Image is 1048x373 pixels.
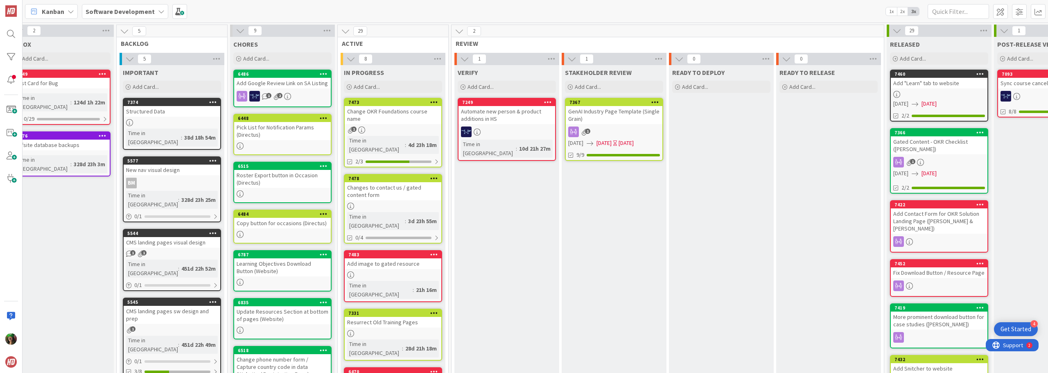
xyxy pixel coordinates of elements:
input: Quick Filter... [928,4,989,19]
span: : [413,285,414,294]
a: 5577New nav visual designBMTime in [GEOGRAPHIC_DATA]:328d 23h 25m0/1 [123,156,221,222]
div: 6835 [234,299,331,306]
div: Time in [GEOGRAPHIC_DATA] [126,191,178,209]
a: 7374Structured DataTime in [GEOGRAPHIC_DATA]:38d 18h 54m [123,98,221,150]
a: 7452Fix Download Button / Resource Page [890,259,988,297]
div: Time in [GEOGRAPHIC_DATA] [16,155,70,173]
span: 1 [266,93,271,98]
div: 7460 [894,71,987,77]
div: 5545CMS landing pages sw design and prep [124,298,220,324]
div: 5544CMS landing pages visual design [124,230,220,248]
div: Learning Objectives Download Button (Website) [234,258,331,276]
div: 6484 [238,211,331,217]
a: 7249Automate new person & product additions in HSMHTime in [GEOGRAPHIC_DATA]:10d 21h 27m [458,98,556,161]
span: Add Card... [354,83,380,90]
div: 5577 [127,158,220,164]
div: 6515 [234,163,331,170]
div: Roster Export button in Occasion (Directus) [234,170,331,188]
a: 7419More prominent download button for case studies ([PERSON_NAME]) [890,303,988,348]
div: Resurrect Old Training Pages [345,317,441,328]
div: 21h 16m [414,285,439,294]
a: 6376Offsite database backupsTime in [GEOGRAPHIC_DATA]:328d 23h 3m [12,131,111,176]
div: 38d 18h 54m [182,133,218,142]
a: 7460Add "Learn" tab to website[DATE][DATE]2/2 [890,70,988,122]
b: Software Development [86,7,155,16]
div: 7331Resurrect Old Training Pages [345,310,441,328]
span: VERIFY [458,68,478,77]
div: Time in [GEOGRAPHIC_DATA] [126,260,178,278]
span: : [516,144,517,153]
div: 7149 [13,70,110,78]
div: BM [126,178,137,188]
div: 0/1 [124,280,220,290]
span: Support [17,1,37,11]
span: 29 [353,26,367,36]
div: 7452Fix Download Button / Resource Page [891,260,987,278]
div: 7483Add image to gated resource [345,251,441,269]
div: 7149Test Card for Bug [13,70,110,88]
span: 0/29 [24,115,34,123]
div: 7422 [891,201,987,208]
div: Change OKR Foundations course name [345,106,441,124]
div: 10d 21h 27m [517,144,553,153]
div: 7331 [345,310,441,317]
span: BACKLOG [121,39,217,47]
div: 28d 21h 18m [403,344,439,353]
span: 1 [472,54,486,64]
a: 7149Test Card for BugTime in [GEOGRAPHIC_DATA]:124d 1h 22m0/29 [12,70,111,125]
div: 7367GenAI Industry Page Template (Single Grain) [566,99,662,124]
div: 2 [43,3,45,10]
div: Get Started [1001,325,1031,333]
div: CMS landing pages sw design and prep [124,306,220,324]
div: 7249 [462,99,555,105]
div: 7366 [894,130,987,136]
a: 6787Learning Objectives Download Button (Website) [233,250,332,292]
div: 6376 [13,132,110,140]
div: 6376 [17,133,110,139]
div: 6835 [238,300,331,305]
span: Add Card... [682,83,708,90]
div: 7419 [894,305,987,311]
span: 29 [905,26,919,36]
span: 0 [687,54,701,64]
div: 0/1 [124,211,220,222]
span: 1 [130,250,136,255]
span: IMPORTANT [123,68,158,77]
span: READY TO DEPLOY [672,68,725,77]
span: [DATE] [893,169,908,178]
span: 2/2 [901,111,909,120]
div: 7460 [891,70,987,78]
span: : [178,264,179,273]
div: 7249 [458,99,555,106]
div: 7478Changes to contact us / gated content form [345,175,441,200]
span: : [405,140,406,149]
div: Structured Data [124,106,220,117]
div: Open Get Started checklist, remaining modules: 4 [994,322,1038,336]
div: MH [458,127,555,137]
div: 451d 22h 52m [179,264,218,273]
div: Update Resources Section at bottom of pages (Website) [234,306,331,324]
span: IN PROGRESS [344,68,384,77]
div: 6787 [234,251,331,258]
div: 7419 [891,304,987,312]
span: Add Card... [1007,55,1033,62]
span: Add Card... [900,55,926,62]
div: Add Contact Form for OKR Solution Landing Page ([PERSON_NAME] & [PERSON_NAME]) [891,208,987,234]
img: MH [249,91,260,102]
div: 6515Roster Export button in Occasion (Directus) [234,163,331,188]
span: 2 [467,26,481,36]
span: 1 [910,159,915,164]
span: [DATE] [922,99,937,108]
div: Pick List for Notification Params (Directus) [234,122,331,140]
div: More prominent download button for case studies ([PERSON_NAME]) [891,312,987,330]
div: 6486 [234,70,331,78]
div: Add "Learn" tab to website [891,78,987,88]
div: 5545 [127,299,220,305]
div: 7367 [566,99,662,106]
span: 0 / 1 [134,357,142,366]
div: Add image to gated resource [345,258,441,269]
a: 7366Gated Content - OKR Checklist ([PERSON_NAME])[DATE][DATE]2/2 [890,128,988,194]
div: Time in [GEOGRAPHIC_DATA] [461,140,516,158]
div: BM [124,178,220,188]
span: 3x [908,7,919,16]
